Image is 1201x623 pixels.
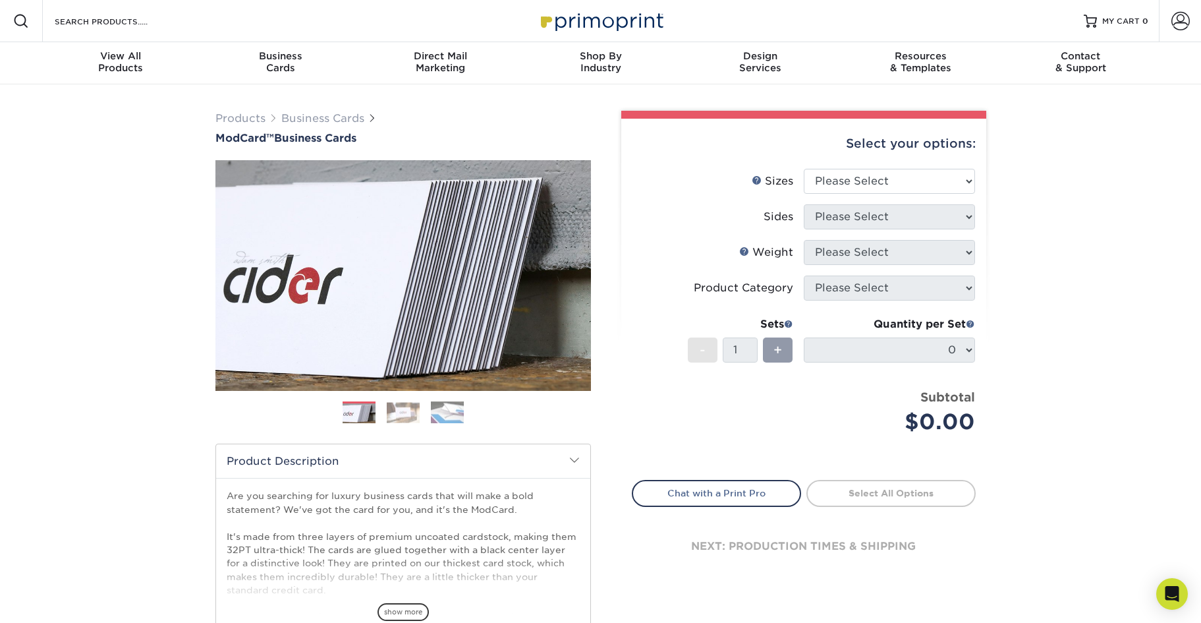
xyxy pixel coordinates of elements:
a: ModCard™Business Cards [215,132,591,144]
a: Select All Options [806,480,976,506]
input: SEARCH PRODUCTS..... [53,13,182,29]
span: Resources [841,50,1001,62]
span: Shop By [520,50,681,62]
div: Sides [764,209,793,225]
div: Open Intercom Messenger [1156,578,1188,610]
a: Contact& Support [1001,42,1161,84]
div: Marketing [360,50,520,74]
div: Product Category [694,280,793,296]
strong: Subtotal [920,390,975,404]
span: Business [200,50,360,62]
div: Products [41,50,201,74]
img: Business Cards 02 [387,402,420,423]
span: Design [681,50,841,62]
div: & Support [1001,50,1161,74]
a: Shop ByIndustry [520,42,681,84]
a: Resources& Templates [841,42,1001,84]
span: View All [41,50,201,62]
div: & Templates [841,50,1001,74]
a: BusinessCards [200,42,360,84]
img: Business Cards 03 [431,401,464,424]
div: Sets [688,316,793,332]
div: Sizes [752,173,793,189]
a: Business Cards [281,112,364,125]
div: $0.00 [814,406,975,438]
span: Direct Mail [360,50,520,62]
a: Products [215,112,265,125]
a: Direct MailMarketing [360,42,520,84]
span: ModCard™ [215,132,274,144]
img: Business Cards 01 [343,397,376,430]
div: Quantity per Set [804,316,975,332]
span: - [700,340,706,360]
span: 0 [1142,16,1148,26]
h1: Business Cards [215,132,591,144]
div: next: production times & shipping [632,507,976,586]
span: Contact [1001,50,1161,62]
a: Chat with a Print Pro [632,480,801,506]
a: View AllProducts [41,42,201,84]
div: Select your options: [632,119,976,169]
img: Primoprint [535,7,667,35]
img: ModCard™ 01 [215,88,591,463]
div: Services [681,50,841,74]
div: Cards [200,50,360,74]
a: DesignServices [681,42,841,84]
div: Industry [520,50,681,74]
span: MY CART [1102,16,1140,27]
div: Weight [739,245,793,260]
h2: Product Description [216,444,590,478]
span: + [773,340,782,360]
